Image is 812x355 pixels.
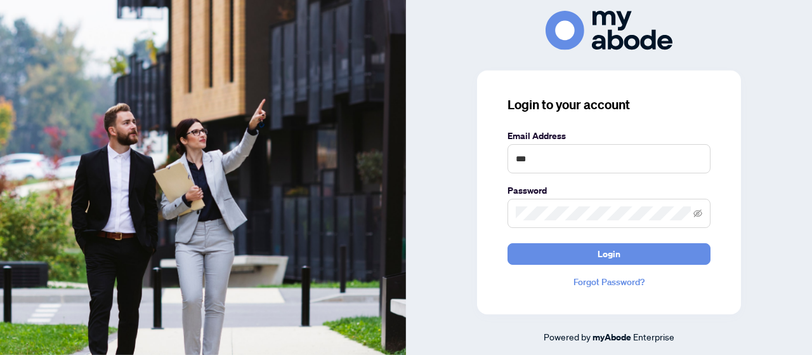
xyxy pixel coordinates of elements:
span: Powered by [544,331,591,342]
button: Login [507,243,710,265]
span: Login [598,244,620,264]
a: myAbode [593,330,631,344]
label: Password [507,184,710,198]
a: Forgot Password? [507,275,710,289]
img: ma-logo [546,11,672,50]
h3: Login to your account [507,96,710,114]
span: eye-invisible [693,209,702,218]
span: Enterprise [633,331,674,342]
label: Email Address [507,129,710,143]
